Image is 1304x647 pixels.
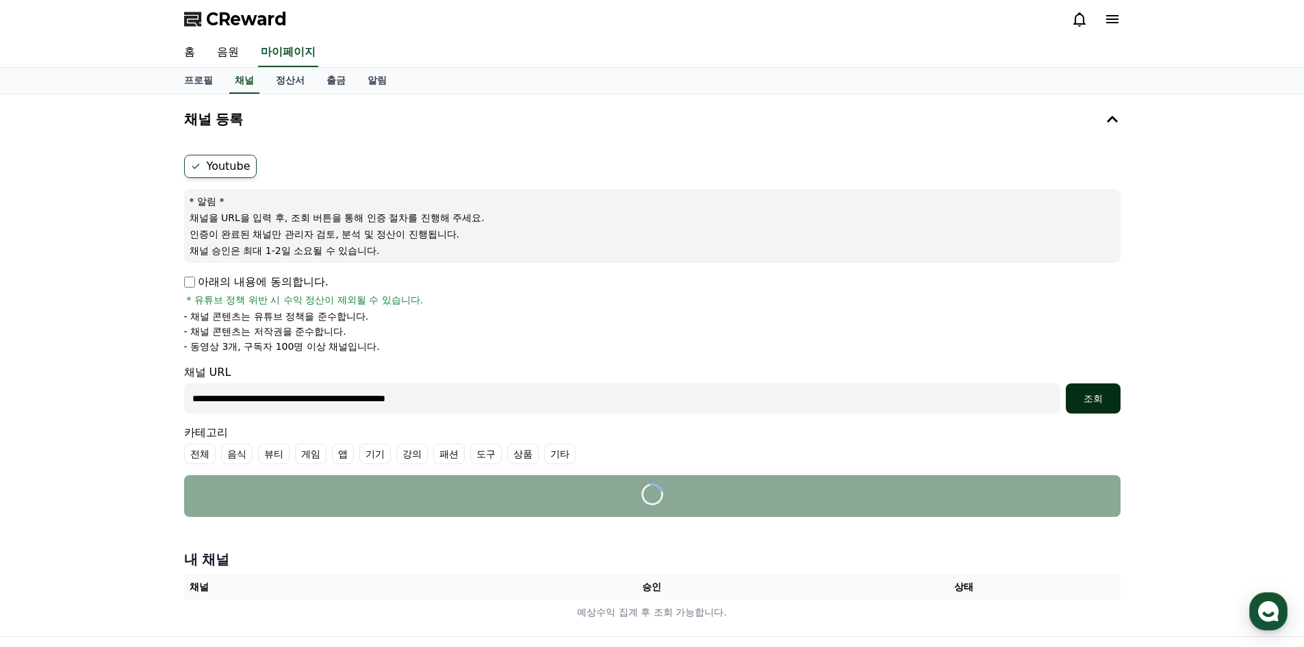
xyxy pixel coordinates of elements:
[212,455,228,466] span: 설정
[184,574,496,600] th: 채널
[184,274,329,290] p: 아래의 내용에 동의합니다.
[357,68,398,94] a: 알림
[258,38,318,67] a: 마이페이지
[190,211,1115,225] p: 채널을 URL을 입력 후, 조회 버튼을 통해 인증 절차를 진행해 주세요.
[190,227,1115,241] p: 인증이 완료된 채널만 관리자 검토, 분석 및 정산이 진행됩니다.
[265,68,316,94] a: 정산서
[43,455,51,466] span: 홈
[4,434,90,468] a: 홈
[332,444,354,464] label: 앱
[125,455,142,466] span: 대화
[184,424,1121,464] div: 카테고리
[1066,383,1121,414] button: 조회
[184,112,244,127] h4: 채널 등록
[221,444,253,464] label: 음식
[184,340,380,353] p: - 동영상 3개, 구독자 100명 이상 채널입니다.
[184,364,1121,414] div: 채널 URL
[206,8,287,30] span: CReward
[184,444,216,464] label: 전체
[184,309,369,323] p: - 채널 콘텐츠는 유튜브 정책을 준수합니다.
[496,574,808,600] th: 승인
[1071,392,1115,405] div: 조회
[808,574,1120,600] th: 상태
[507,444,539,464] label: 상품
[433,444,465,464] label: 패션
[173,38,206,67] a: 홈
[316,68,357,94] a: 출금
[229,68,259,94] a: 채널
[184,600,1121,625] td: 예상수익 집계 후 조회 가능합니다.
[179,100,1126,138] button: 채널 등록
[470,444,502,464] label: 도구
[173,68,224,94] a: 프로필
[187,293,424,307] span: * 유튜브 정책 위반 시 수익 정산이 제외될 수 있습니다.
[184,325,346,338] p: - 채널 콘텐츠는 저작권을 준수합니다.
[295,444,327,464] label: 게임
[258,444,290,464] label: 뷰티
[177,434,263,468] a: 설정
[90,434,177,468] a: 대화
[544,444,576,464] label: 기타
[396,444,428,464] label: 강의
[359,444,391,464] label: 기기
[184,155,257,178] label: Youtube
[184,550,1121,569] h4: 내 채널
[206,38,250,67] a: 음원
[190,244,1115,257] p: 채널 승인은 최대 1-2일 소요될 수 있습니다.
[184,8,287,30] a: CReward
